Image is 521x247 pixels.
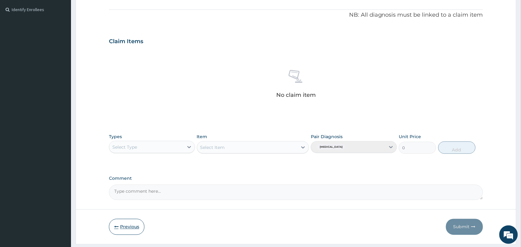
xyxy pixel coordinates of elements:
[311,134,343,140] label: Pair Diagnosis
[197,134,207,140] label: Item
[109,38,143,45] h3: Claim Items
[276,92,316,98] p: No claim item
[438,142,476,154] button: Add
[112,144,137,150] div: Select Type
[36,78,85,140] span: We're online!
[11,31,25,46] img: d_794563401_company_1708531726252_794563401
[32,35,104,43] div: Chat with us now
[109,219,144,235] button: Previous
[109,176,483,181] label: Comment
[446,219,483,235] button: Submit
[3,168,118,190] textarea: Type your message and hit 'Enter'
[399,134,421,140] label: Unit Price
[101,3,116,18] div: Minimize live chat window
[109,134,122,139] label: Types
[109,11,483,19] p: NB: All diagnosis must be linked to a claim item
